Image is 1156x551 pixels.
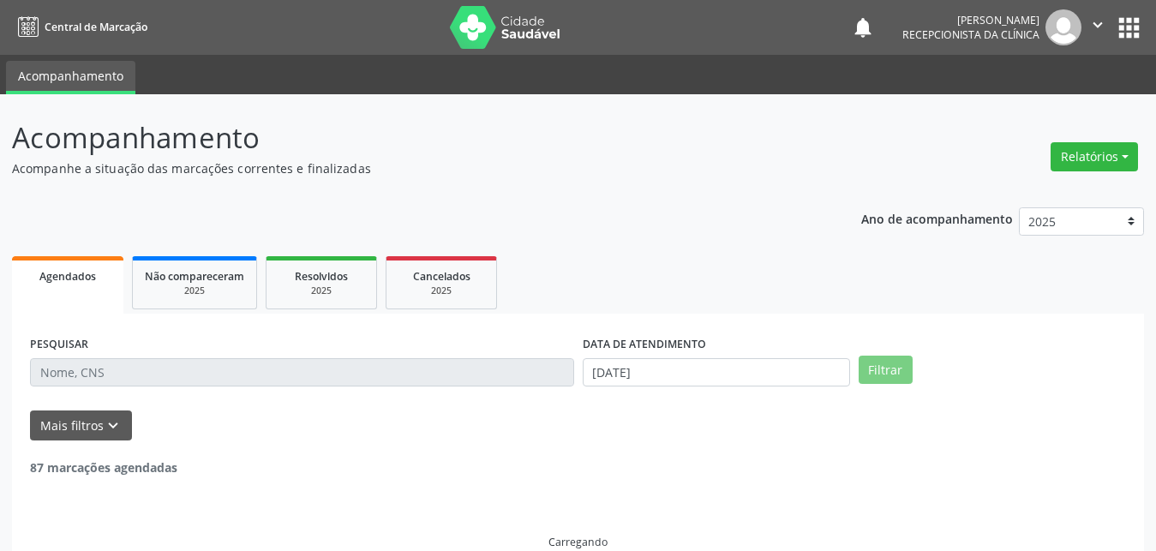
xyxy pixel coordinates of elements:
[861,207,1013,229] p: Ano de acompanhamento
[6,61,135,94] a: Acompanhamento
[39,269,96,284] span: Agendados
[30,459,177,476] strong: 87 marcações agendadas
[1051,142,1138,171] button: Relatórios
[859,356,913,385] button: Filtrar
[279,284,364,297] div: 2025
[295,269,348,284] span: Resolvidos
[30,332,88,358] label: PESQUISAR
[583,358,850,387] input: Selecione um intervalo
[583,332,706,358] label: DATA DE ATENDIMENTO
[12,159,805,177] p: Acompanhe a situação das marcações correntes e finalizadas
[1114,13,1144,43] button: apps
[104,416,123,435] i: keyboard_arrow_down
[30,410,132,440] button: Mais filtroskeyboard_arrow_down
[30,358,574,387] input: Nome, CNS
[1045,9,1081,45] img: img
[45,20,147,34] span: Central de Marcação
[12,117,805,159] p: Acompanhamento
[1088,15,1107,34] i: 
[548,535,608,549] div: Carregando
[145,269,244,284] span: Não compareceram
[851,15,875,39] button: notifications
[1081,9,1114,45] button: 
[398,284,484,297] div: 2025
[902,27,1039,42] span: Recepcionista da clínica
[902,13,1039,27] div: [PERSON_NAME]
[12,13,147,41] a: Central de Marcação
[145,284,244,297] div: 2025
[413,269,470,284] span: Cancelados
